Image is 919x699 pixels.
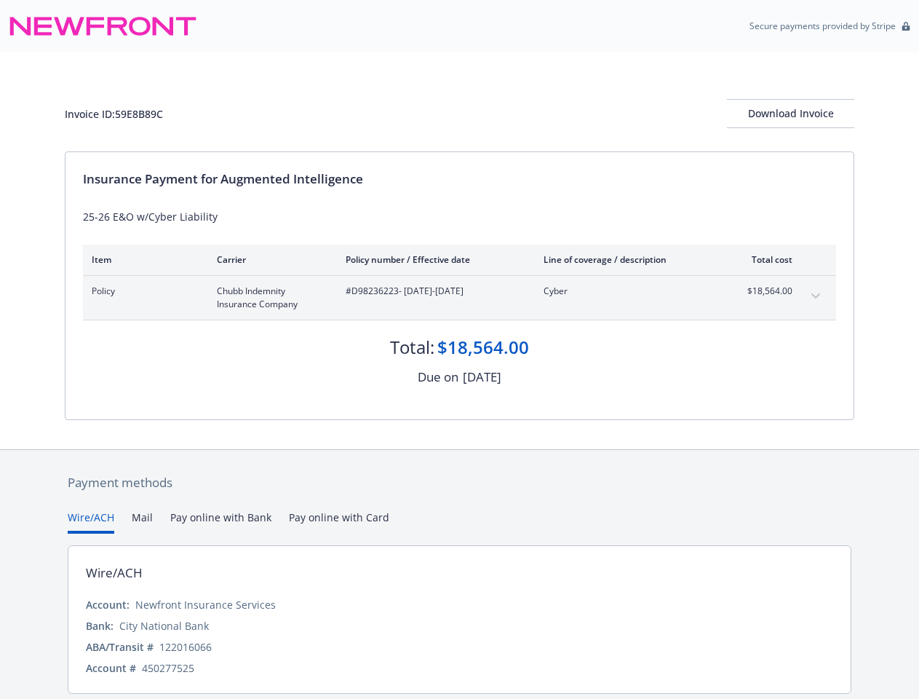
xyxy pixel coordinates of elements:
div: Line of coverage / description [544,253,715,266]
div: Total cost [738,253,792,266]
div: 25-26 E&O w/Cyber Liability [83,209,836,224]
span: Policy [92,285,194,298]
div: City National Bank [119,618,209,633]
span: Cyber [544,285,715,298]
button: expand content [804,285,827,308]
div: Bank: [86,618,114,633]
div: Invoice ID: 59E8B89C [65,106,163,122]
button: Mail [132,510,153,534]
button: Pay online with Bank [170,510,271,534]
div: 450277525 [142,660,194,676]
div: PolicyChubb Indemnity Insurance Company#D98236223- [DATE]-[DATE]Cyber$18,564.00expand content [83,276,836,320]
div: ABA/Transit # [86,639,154,655]
div: Carrier [217,253,322,266]
div: Wire/ACH [86,564,143,582]
button: Download Invoice [727,99,854,128]
div: Account: [86,597,130,612]
div: [DATE] [463,368,501,387]
div: Download Invoice [727,100,854,127]
span: Chubb Indemnity Insurance Company [217,285,322,311]
div: Item [92,253,194,266]
div: $18,564.00 [437,335,529,360]
span: #D98236223 - [DATE]-[DATE] [346,285,520,298]
div: Newfront Insurance Services [135,597,276,612]
div: Total: [390,335,434,360]
p: Secure payments provided by Stripe [749,20,896,32]
div: Payment methods [68,473,851,492]
button: Wire/ACH [68,510,114,534]
button: Pay online with Card [289,510,389,534]
span: $18,564.00 [738,285,792,298]
div: Due on [418,368,458,387]
div: Account # [86,660,136,676]
div: Policy number / Effective date [346,253,520,266]
div: Insurance Payment for Augmented Intelligence [83,170,836,189]
div: 122016066 [159,639,212,655]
